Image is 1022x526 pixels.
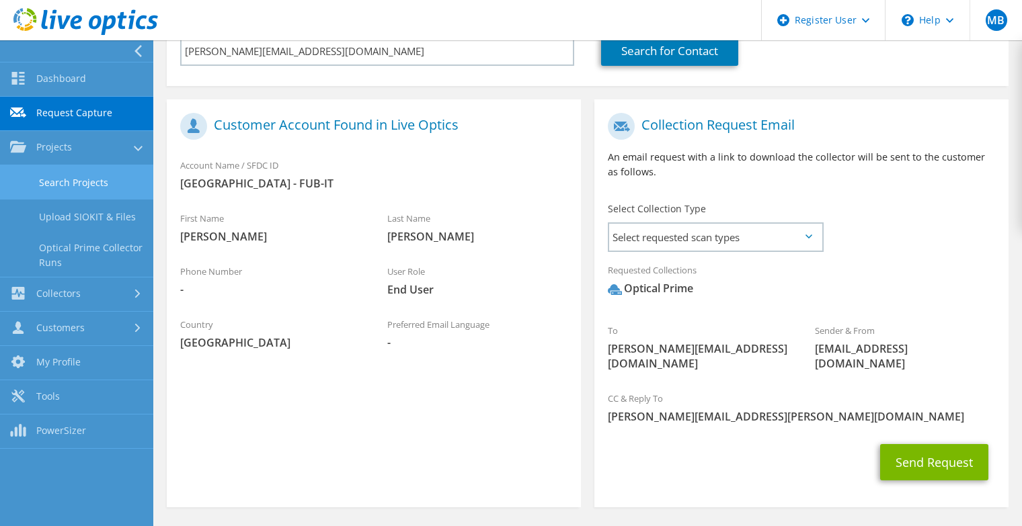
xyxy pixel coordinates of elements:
[167,257,374,304] div: Phone Number
[986,9,1007,31] span: MB
[608,409,995,424] span: [PERSON_NAME][EMAIL_ADDRESS][PERSON_NAME][DOMAIN_NAME]
[594,316,801,378] div: To
[180,229,360,244] span: [PERSON_NAME]
[374,204,581,251] div: Last Name
[608,113,988,140] h1: Collection Request Email
[594,256,1009,310] div: Requested Collections
[608,281,693,296] div: Optical Prime
[180,176,567,191] span: [GEOGRAPHIC_DATA] - FUB-IT
[594,384,1009,431] div: CC & Reply To
[387,282,567,297] span: End User
[387,229,567,244] span: [PERSON_NAME]
[374,310,581,357] div: Preferred Email Language
[608,341,788,371] span: [PERSON_NAME][EMAIL_ADDRESS][DOMAIN_NAME]
[880,444,988,480] button: Send Request
[601,36,738,66] a: Search for Contact
[374,257,581,304] div: User Role
[387,335,567,350] span: -
[801,316,1009,378] div: Sender & From
[167,151,581,198] div: Account Name / SFDC ID
[180,335,360,350] span: [GEOGRAPHIC_DATA]
[902,14,914,26] svg: \n
[180,113,561,140] h1: Customer Account Found in Live Optics
[167,310,374,357] div: Country
[609,224,822,251] span: Select requested scan types
[167,204,374,251] div: First Name
[608,202,706,216] label: Select Collection Type
[815,341,995,371] span: [EMAIL_ADDRESS][DOMAIN_NAME]
[608,150,995,179] p: An email request with a link to download the collector will be sent to the customer as follows.
[180,282,360,297] span: -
